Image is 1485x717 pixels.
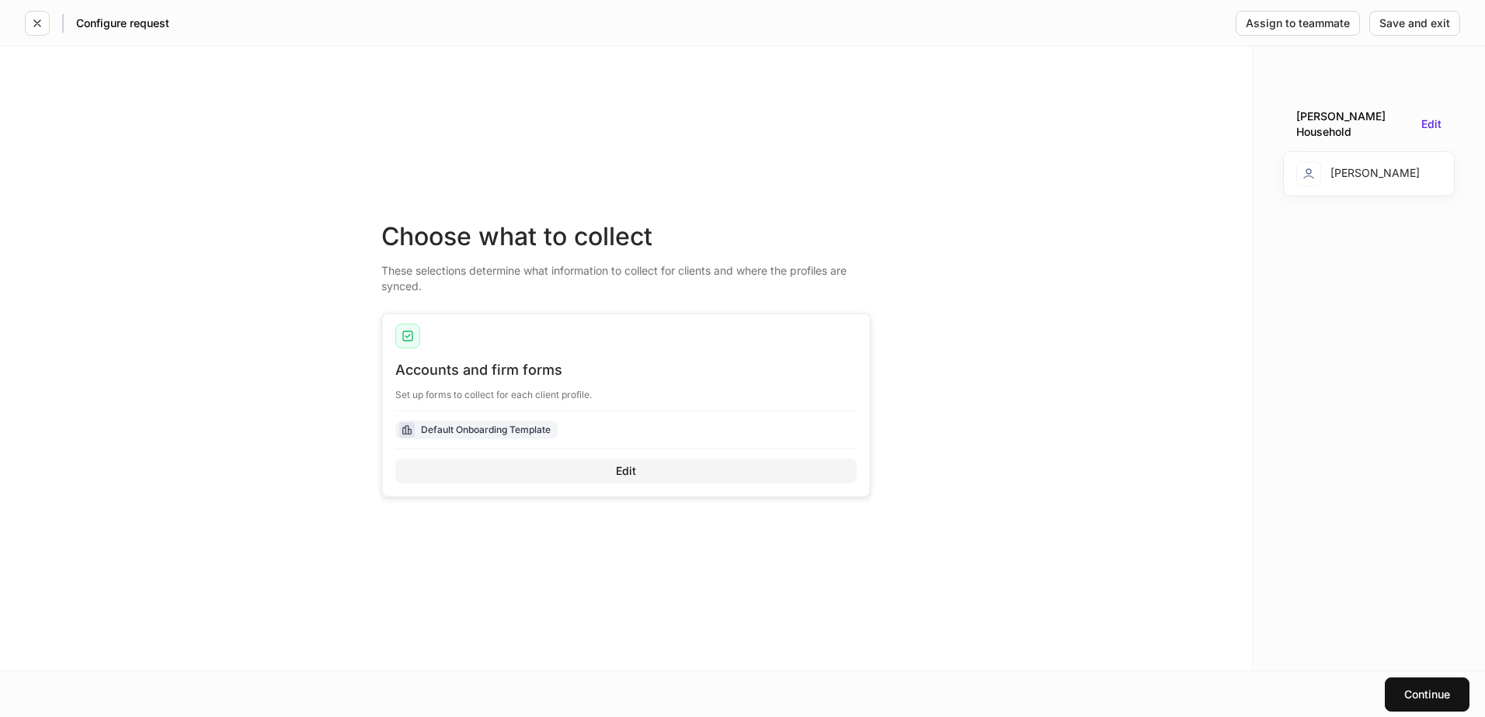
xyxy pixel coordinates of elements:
[1236,11,1360,36] button: Assign to teammate
[616,466,636,476] div: Edit
[1421,119,1442,130] button: Edit
[1379,18,1450,29] div: Save and exit
[1404,689,1450,700] div: Continue
[395,361,857,379] div: Accounts and firm forms
[1246,18,1350,29] div: Assign to teammate
[381,254,871,294] div: These selections determine what information to collect for clients and where the profiles are syn...
[1369,11,1460,36] button: Save and exit
[395,379,857,401] div: Set up forms to collect for each client profile.
[1296,161,1420,186] div: [PERSON_NAME]
[421,422,551,437] div: Default Onboarding Template
[381,220,871,254] div: Choose what to collect
[76,16,169,31] h5: Configure request
[1385,677,1469,712] button: Continue
[1296,109,1415,140] div: [PERSON_NAME] Household
[395,459,857,483] button: Edit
